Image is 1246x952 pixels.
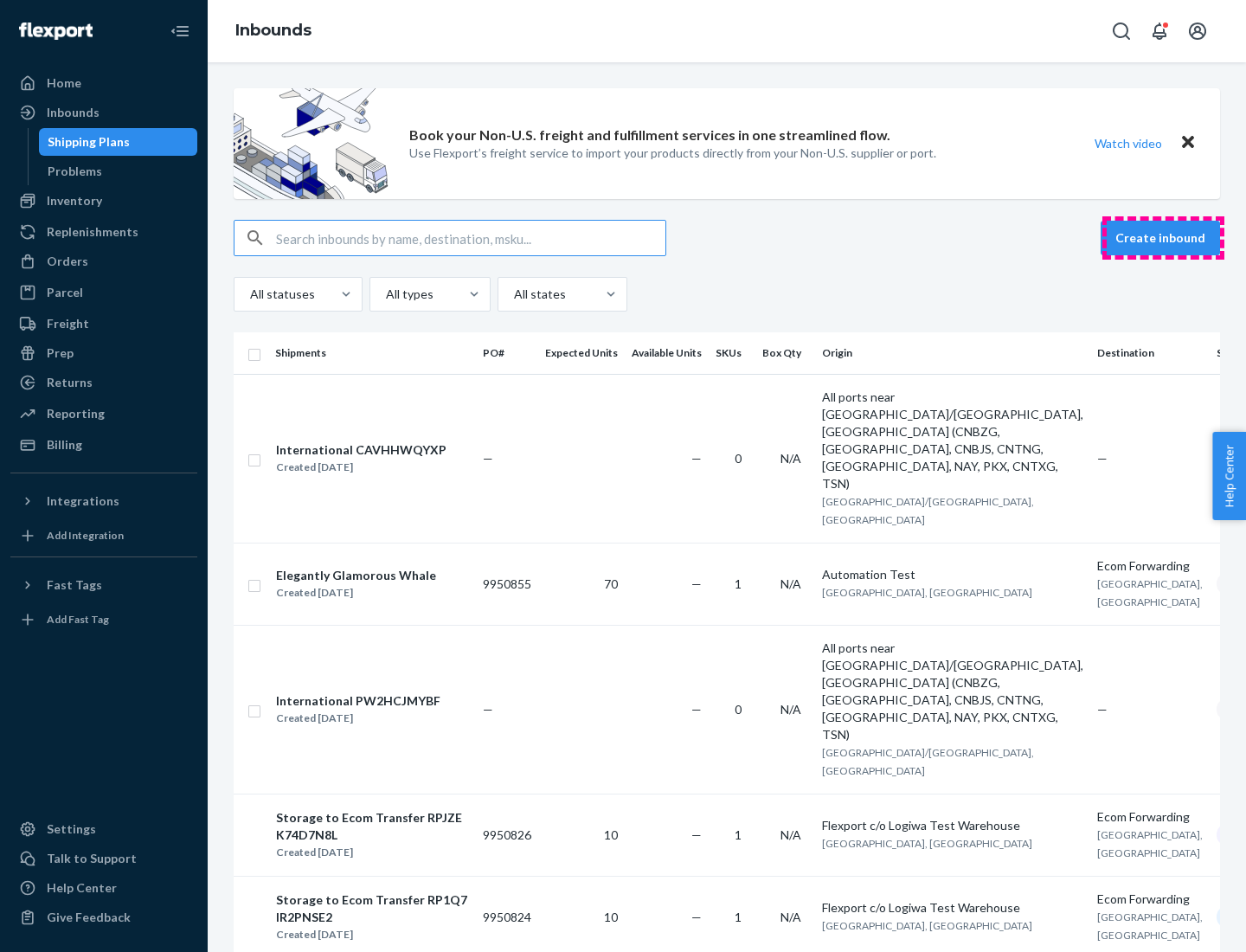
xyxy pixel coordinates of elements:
ol: breadcrumbs [222,6,325,56]
a: Inbounds [235,21,311,40]
div: Inventory [47,192,102,209]
a: Reporting [10,400,197,428]
span: — [691,910,702,924]
span: — [691,576,702,591]
img: Flexport logo [19,23,93,40]
span: N/A [780,451,801,466]
a: Parcel [10,279,197,306]
a: Add Integration [10,522,197,550]
div: Reporting [47,405,105,422]
a: Inbounds [10,99,197,126]
div: Freight [47,315,89,332]
span: — [483,702,493,717]
div: Give Feedback [47,909,131,926]
div: Returns [47,374,93,391]
button: Open account menu [1180,14,1215,48]
button: Give Feedback [10,904,197,931]
input: All states [512,286,514,303]
input: Search inbounds by name, destination, msku... [276,221,665,255]
span: [GEOGRAPHIC_DATA], [GEOGRAPHIC_DATA] [822,919,1032,932]
span: 10 [604,827,618,842]
div: Ecom Forwarding [1097,808,1203,826]
button: Watch video [1083,131,1173,156]
input: All types [384,286,386,303]
div: Shipping Plans [48,133,130,151]
span: 70 [604,576,618,591]
p: Use Flexport’s freight service to import your products directly from your Non-U.S. supplier or port. [409,145,936,162]
div: Prep [47,344,74,362]
div: Talk to Support [47,850,137,867]
div: International PW2HCJMYBF [276,692,440,710]
th: Destination [1090,332,1210,374]
th: PO# [476,332,538,374]
div: Created [DATE] [276,584,436,601]
span: N/A [780,827,801,842]
span: — [691,451,702,466]
a: Shipping Plans [39,128,198,156]
span: N/A [780,576,801,591]
a: Home [10,69,197,97]
span: [GEOGRAPHIC_DATA], [GEOGRAPHIC_DATA] [822,837,1032,850]
span: — [483,451,493,466]
th: Origin [815,332,1090,374]
a: Help Center [10,874,197,902]
th: Expected Units [538,332,625,374]
div: All ports near [GEOGRAPHIC_DATA]/[GEOGRAPHIC_DATA], [GEOGRAPHIC_DATA] (CNBZG, [GEOGRAPHIC_DATA], ... [822,389,1083,492]
div: Problems [48,163,102,180]
button: Close Navigation [163,14,197,48]
div: Created [DATE] [276,926,468,943]
a: Freight [10,310,197,338]
span: N/A [780,910,801,924]
button: Create inbound [1101,221,1220,255]
span: 10 [604,910,618,924]
p: Book your Non-U.S. freight and fulfillment services in one streamlined flow. [409,125,890,145]
div: Orders [47,253,88,270]
button: Help Center [1212,432,1246,520]
span: 1 [735,910,742,924]
th: SKUs [709,332,755,374]
div: Flexport c/o Logiwa Test Warehouse [822,899,1083,917]
div: Inbounds [47,104,100,121]
td: 9950855 [476,543,538,625]
th: Available Units [625,332,709,374]
span: — [1097,702,1108,717]
button: Close [1177,131,1199,156]
span: [GEOGRAPHIC_DATA]/[GEOGRAPHIC_DATA], [GEOGRAPHIC_DATA] [822,495,1034,526]
span: [GEOGRAPHIC_DATA], [GEOGRAPHIC_DATA] [1097,577,1203,608]
div: Settings [47,820,96,838]
th: Box Qty [755,332,815,374]
span: — [1097,451,1108,466]
a: Problems [39,158,198,185]
div: Ecom Forwarding [1097,557,1203,575]
a: Talk to Support [10,845,197,872]
a: Replenishments [10,218,197,246]
div: International CAVHHWQYXP [276,441,446,459]
span: N/A [780,702,801,717]
div: Parcel [47,284,83,301]
span: — [691,827,702,842]
input: All statuses [248,286,250,303]
div: Integrations [47,492,119,510]
a: Orders [10,248,197,275]
button: Open notifications [1142,14,1177,48]
button: Open Search Box [1104,14,1139,48]
span: [GEOGRAPHIC_DATA], [GEOGRAPHIC_DATA] [822,586,1032,599]
div: Automation Test [822,566,1083,583]
a: Prep [10,339,197,367]
div: Created [DATE] [276,459,446,476]
div: Flexport c/o Logiwa Test Warehouse [822,817,1083,834]
div: Help Center [47,879,117,897]
th: Shipments [268,332,476,374]
span: — [691,702,702,717]
div: Created [DATE] [276,710,440,727]
div: Ecom Forwarding [1097,891,1203,908]
a: Inventory [10,187,197,215]
span: [GEOGRAPHIC_DATA], [GEOGRAPHIC_DATA] [1097,828,1203,859]
span: 1 [735,827,742,842]
div: Elegantly Glamorous Whale [276,567,436,584]
button: Integrations [10,487,197,515]
div: Storage to Ecom Transfer RPJZEK74D7N8L [276,809,468,844]
a: Settings [10,815,197,843]
div: Add Fast Tag [47,612,109,627]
